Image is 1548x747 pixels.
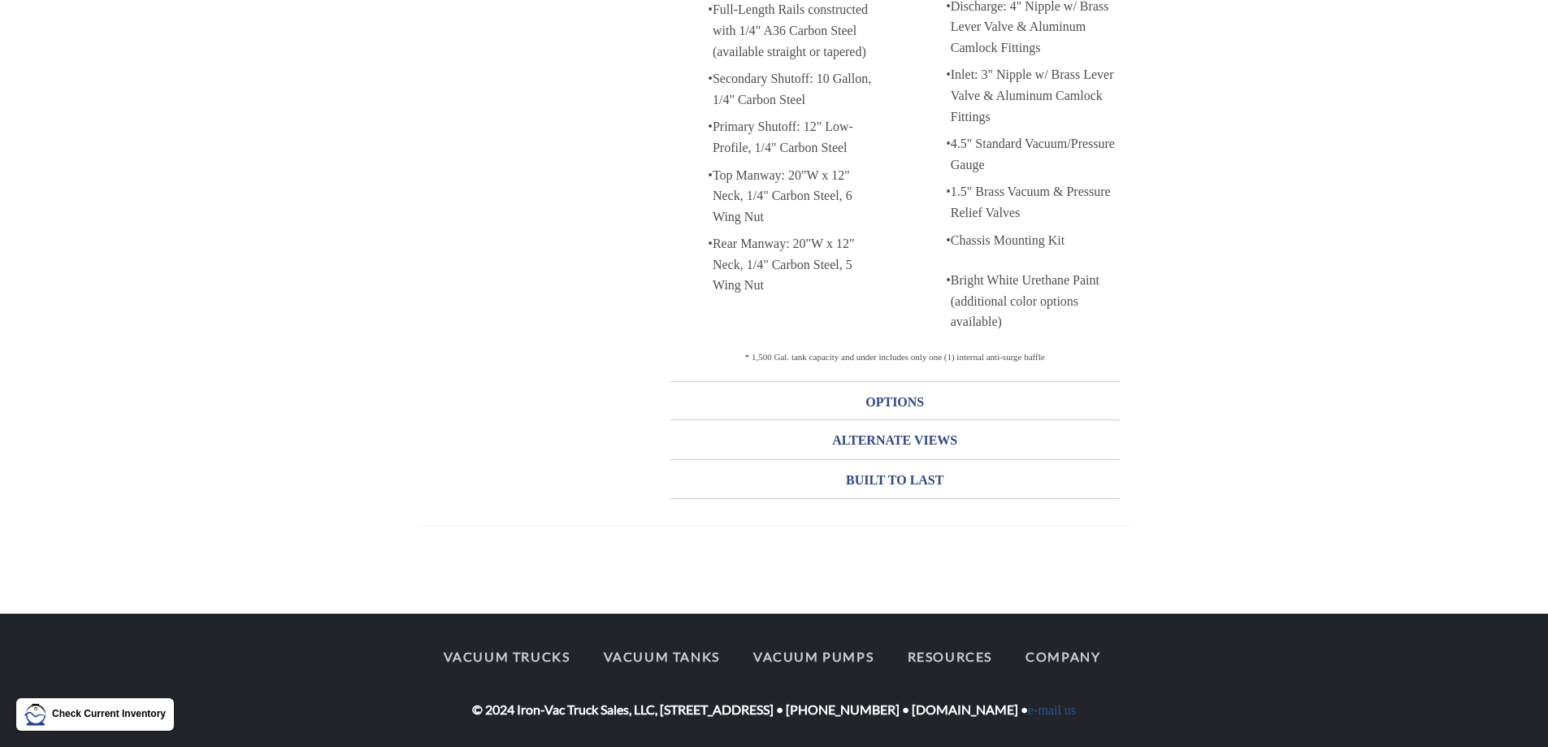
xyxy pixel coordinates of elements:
p: • [934,64,951,85]
p: • [934,181,951,202]
p: • [696,68,713,89]
p: • [934,270,951,291]
img: LMT Icon [24,703,47,726]
p: • [696,165,713,186]
p: • [934,133,951,154]
div: Rear Manway: 20"W x 12" Neck, 1/4" Carbon Steel, 5 Wing Nut [713,233,882,296]
h3: OPTIONS [670,389,1120,415]
a: OPTIONS [670,383,1120,421]
a: BUILT TO LAST [670,461,1120,499]
div: Primary Shutoff: 12" Low-Profile, 1/4" Carbon Steel [713,116,882,158]
a: Vacuum Pumps [739,640,888,674]
a: ALTERNATE VIEWS [670,421,1120,459]
p: • [696,233,713,254]
h3: ALTERNATE VIEWS [670,428,1120,454]
p: • [934,230,951,251]
div: Secondary Shutoff: 10 Gallon, 1/4" Carbon Steel [713,68,882,110]
a: Company [1011,640,1115,674]
a: Resources [892,640,1007,674]
p: Check Current Inventory [52,706,166,722]
h3: BUILT TO LAST [670,467,1120,493]
span: * 1,500 Gal. tank capacity and under includes only one (1) internal anti-surge baffle [745,352,1045,362]
div: Top Manway: 20"W x 12" Neck, 1/4" Carbon Steel, 6 Wing Nut [713,165,882,228]
a: Vacuum Tanks [589,640,735,674]
a: Vacuum Trucks [429,640,585,674]
div: Bright White Urethane Paint (additional color options available) [951,270,1120,332]
a: e-mail us [1028,703,1076,717]
div: 1.5" Brass Vacuum & Pressure Relief Valves [951,181,1120,223]
div: 4.5" Standard Vacuum/Pressure Gauge [951,133,1120,175]
div: Chassis Mounting Kit [951,230,1120,251]
p: • [696,116,713,137]
div: Inlet: 3" Nipple w/ Brass Lever Valve & Aluminum Camlock Fittings [951,64,1120,127]
div: © 2024 Iron-Vac Truck Sales, LLC, [STREET_ADDRESS] • [PHONE_NUMBER] • [DOMAIN_NAME] • [417,640,1132,721]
